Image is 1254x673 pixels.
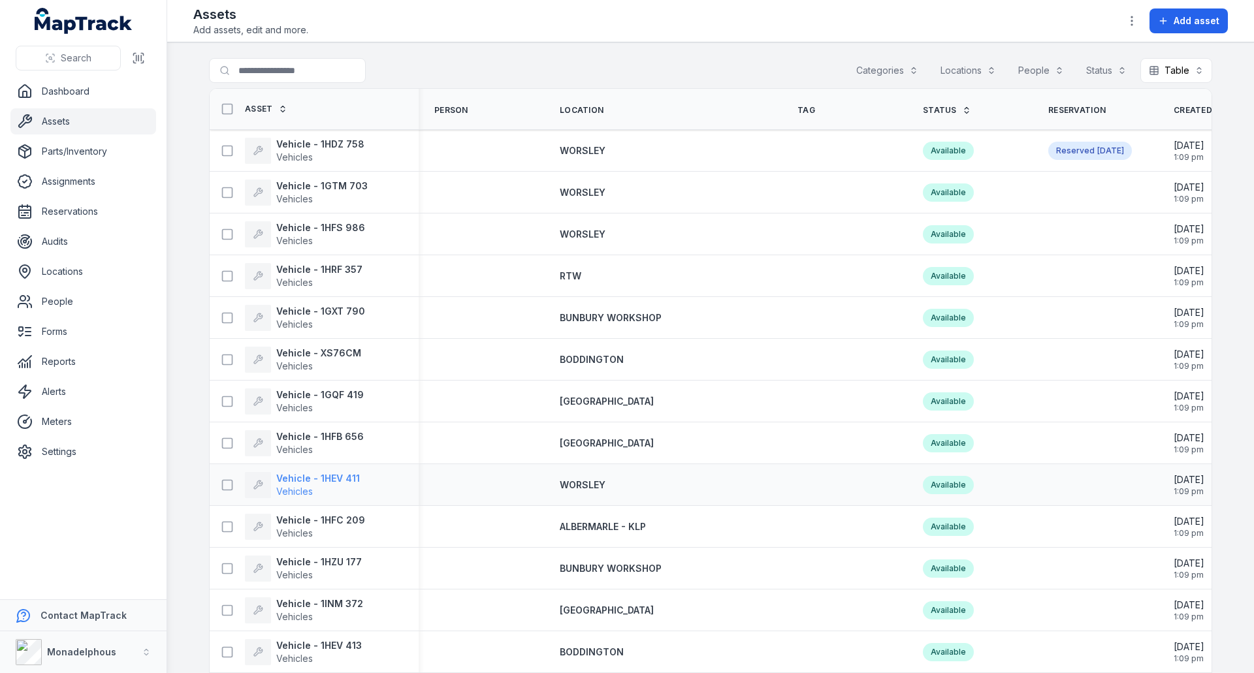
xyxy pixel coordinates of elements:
a: Vehicle - 1HDZ 758Vehicles [245,138,364,164]
div: Available [923,392,974,411]
span: 1:09 pm [1174,570,1204,580]
span: 1:09 pm [1174,403,1204,413]
span: BODDINGTON [560,646,624,657]
button: People [1010,58,1072,83]
strong: Vehicle - 1HDZ 758 [276,138,364,151]
span: 1:09 pm [1174,486,1204,497]
div: Available [923,225,974,243]
span: Add assets, edit and more. [193,23,308,37]
div: Available [923,559,974,578]
span: Vehicles [276,277,313,288]
a: WORSLEY [560,144,605,157]
strong: Vehicle - 1INM 372 [276,597,363,610]
a: Vehicle - 1GTM 703Vehicles [245,180,368,206]
span: [DATE] [1097,146,1124,155]
div: Available [923,142,974,160]
span: WORSLEY [560,145,605,156]
button: Status [1078,58,1135,83]
span: 1:09 pm [1174,152,1204,163]
span: [DATE] [1174,223,1204,236]
span: 1:09 pm [1174,528,1204,539]
span: Vehicles [276,193,313,204]
span: Search [61,52,91,65]
a: RTW [560,270,581,283]
span: [GEOGRAPHIC_DATA] [560,437,654,448]
time: 9/26/2025, 1:09:16 PM [1174,223,1204,246]
time: 9/26/2025, 1:09:16 PM [1174,306,1204,330]
a: Reserved[DATE] [1048,142,1132,160]
strong: Contact MapTrack [40,610,127,621]
time: 9/26/2025, 1:09:16 PM [1174,390,1204,413]
button: Table [1140,58,1212,83]
span: 1:09 pm [1174,612,1204,622]
a: Vehicle - 1HRF 357Vehicles [245,263,362,289]
span: 1:09 pm [1174,194,1204,204]
a: Vehicle - 1HZU 177Vehicles [245,556,362,582]
span: BUNBURY WORKSHOP [560,312,662,323]
strong: Monadelphous [47,646,116,657]
span: Asset [245,104,273,114]
span: Vehicles [276,402,313,413]
span: Created Date [1174,105,1237,116]
span: [GEOGRAPHIC_DATA] [560,396,654,407]
span: Reservation [1048,105,1106,116]
a: Meters [10,409,156,435]
div: Available [923,309,974,327]
span: Vehicles [276,360,313,371]
a: Vehicle - 1GXT 790Vehicles [245,305,365,331]
strong: Vehicle - 1HFB 656 [276,430,364,443]
div: Available [923,351,974,369]
time: 9/26/2025, 1:09:16 PM [1174,473,1204,497]
a: Vehicle - 1GQF 419Vehicles [245,388,364,415]
span: 1:09 pm [1174,445,1204,455]
a: Forms [10,319,156,345]
strong: Vehicle - 1HFC 209 [276,514,365,527]
time: 9/26/2025, 1:09:16 PM [1174,557,1204,580]
div: Available [923,518,974,536]
time: 9/26/2025, 1:09:16 PM [1174,181,1204,204]
span: [DATE] [1174,139,1204,152]
div: Available [923,434,974,452]
span: [DATE] [1174,181,1204,194]
strong: Vehicle - 1GQF 419 [276,388,364,401]
a: [GEOGRAPHIC_DATA] [560,395,654,408]
span: [DATE] [1174,599,1204,612]
span: Add asset [1174,14,1219,27]
a: [GEOGRAPHIC_DATA] [560,604,654,617]
span: 1:09 pm [1174,277,1204,288]
span: Vehicles [276,611,313,622]
span: Vehicles [276,444,313,455]
span: [DATE] [1174,515,1204,528]
span: WORSLEY [560,479,605,490]
span: [DATE] [1174,306,1204,319]
span: RTW [560,270,581,281]
a: BUNBURY WORKSHOP [560,562,662,575]
a: WORSLEY [560,478,605,492]
button: Search [16,46,121,70]
strong: Vehicle - XS76CM [276,347,361,360]
a: Vehicle - 1HEV 413Vehicles [245,639,362,665]
span: 1:09 pm [1174,319,1204,330]
strong: Vehicle - 1HEV 413 [276,639,362,652]
div: Available [923,183,974,202]
button: Add asset [1149,8,1228,33]
time: 9/26/2025, 1:09:16 PM [1174,599,1204,622]
time: 10/13/2025, 12:00:00 AM [1097,146,1124,156]
a: BUNBURY WORKSHOP [560,311,662,324]
span: [DATE] [1174,348,1204,361]
a: Dashboard [10,78,156,104]
div: Available [923,267,974,285]
a: Vehicle - 1HFB 656Vehicles [245,430,364,456]
span: Vehicles [276,653,313,664]
a: Assets [10,108,156,134]
a: BODDINGTON [560,353,624,366]
span: Vehicles [276,527,313,539]
strong: Vehicle - 1GXT 790 [276,305,365,318]
a: Vehicle - 1HFC 209Vehicles [245,514,365,540]
a: Vehicle - 1HEV 411Vehicles [245,472,360,498]
a: Created Date [1174,105,1251,116]
strong: Vehicle - 1GTM 703 [276,180,368,193]
span: Status [923,105,957,116]
time: 9/26/2025, 1:09:16 PM [1174,431,1204,455]
a: Settings [10,439,156,465]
